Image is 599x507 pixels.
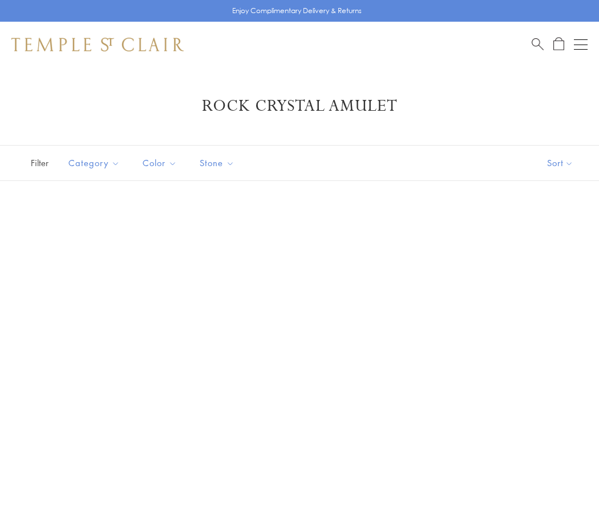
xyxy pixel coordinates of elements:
[194,156,243,170] span: Stone
[553,37,564,51] a: Open Shopping Bag
[521,146,599,180] button: Show sort by
[137,156,185,170] span: Color
[60,150,128,176] button: Category
[134,150,185,176] button: Color
[29,96,570,116] h1: Rock Crystal Amulet
[532,37,544,51] a: Search
[191,150,243,176] button: Stone
[11,38,184,51] img: Temple St. Clair
[574,38,588,51] button: Open navigation
[232,5,362,17] p: Enjoy Complimentary Delivery & Returns
[63,156,128,170] span: Category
